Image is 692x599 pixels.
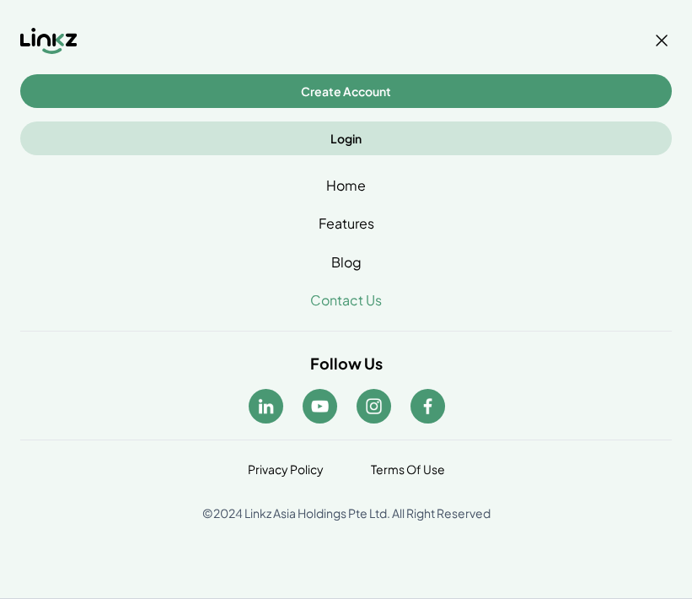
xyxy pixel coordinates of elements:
[249,389,283,424] button: linkedin logo
[371,461,445,478] a: Terms Of Use
[20,252,672,273] a: Blog
[20,27,78,54] img: Linkz logo
[20,175,672,196] a: Home
[303,389,336,419] a: yb logo
[303,389,337,424] button: yb logo
[410,389,444,419] a: fb logo
[357,389,391,424] button: ig logo
[248,461,324,478] a: Privacy Policy
[417,396,438,417] img: fb logo
[363,396,384,417] img: ig logo
[255,396,276,417] img: linkedin logo
[20,121,672,155] button: Login
[249,389,282,419] a: linkedin logo
[20,290,672,310] a: Contact Us
[20,213,672,234] a: Features
[20,352,672,375] p: Follow Us
[309,396,330,417] img: yb logo
[20,505,672,521] p: ©2024 Linkz Asia Holdings Pte Ltd. All Right Reserved
[410,389,445,424] button: fb logo
[357,389,390,419] a: ig logo
[20,74,672,108] button: Create Account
